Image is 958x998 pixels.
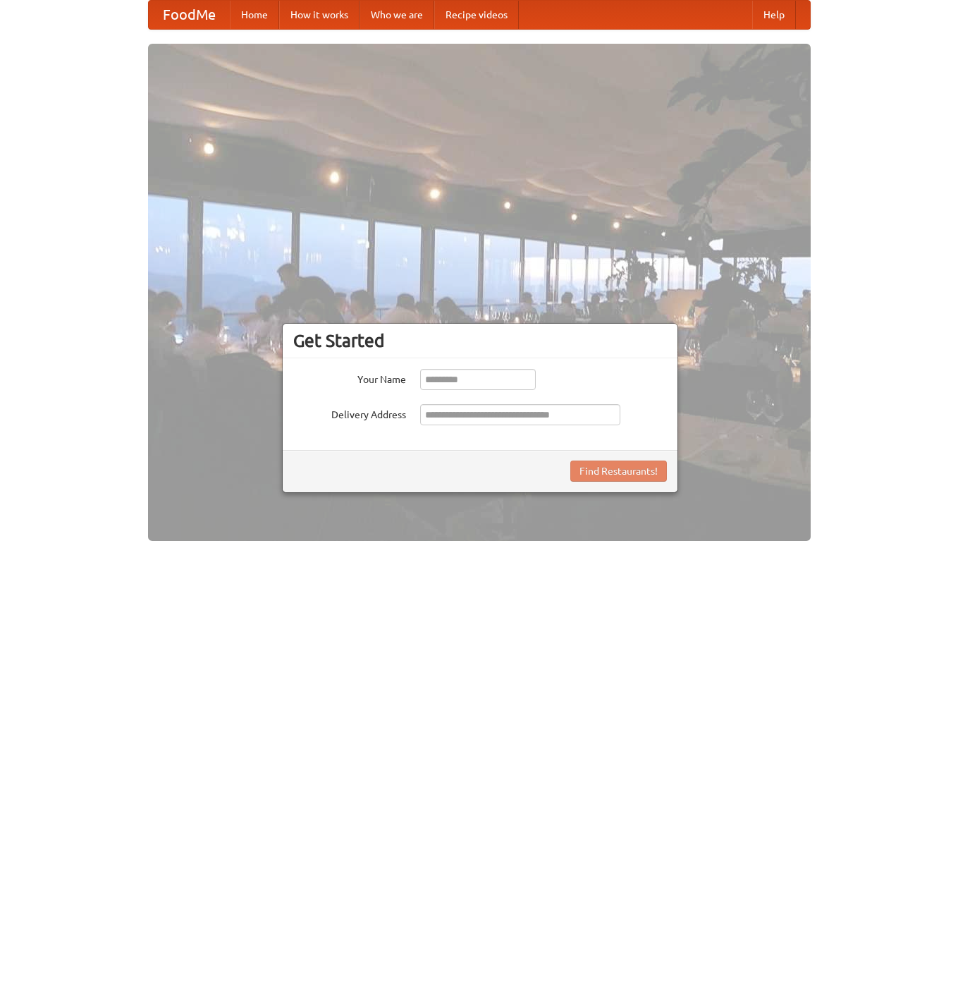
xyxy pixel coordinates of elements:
[293,404,406,422] label: Delivery Address
[570,461,667,482] button: Find Restaurants!
[752,1,796,29] a: Help
[293,369,406,387] label: Your Name
[293,330,667,351] h3: Get Started
[360,1,434,29] a: Who we are
[230,1,279,29] a: Home
[149,1,230,29] a: FoodMe
[434,1,519,29] a: Recipe videos
[279,1,360,29] a: How it works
